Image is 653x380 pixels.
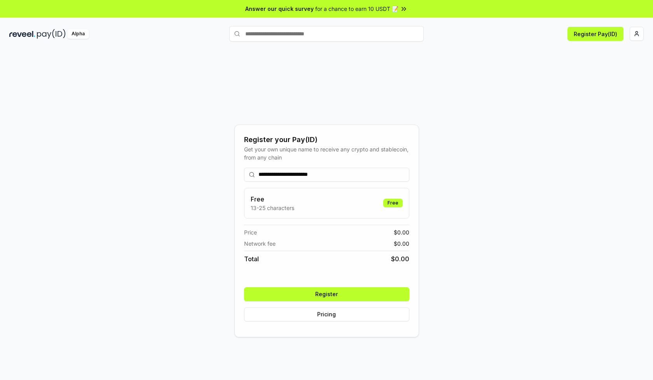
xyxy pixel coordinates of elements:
span: $ 0.00 [394,228,409,236]
img: reveel_dark [9,29,35,39]
div: Free [383,199,403,207]
p: 13-25 characters [251,204,294,212]
button: Register [244,287,409,301]
button: Register Pay(ID) [567,27,623,41]
span: for a chance to earn 10 USDT 📝 [315,5,398,13]
img: pay_id [37,29,66,39]
span: Total [244,254,259,264]
div: Alpha [67,29,89,39]
div: Get your own unique name to receive any crypto and stablecoin, from any chain [244,145,409,161]
span: Price [244,228,257,236]
button: Pricing [244,307,409,321]
h3: Free [251,194,294,204]
span: $ 0.00 [394,239,409,248]
div: Register your Pay(ID) [244,134,409,145]
span: $ 0.00 [391,254,409,264]
span: Network fee [244,239,276,248]
span: Answer our quick survey [245,5,314,13]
